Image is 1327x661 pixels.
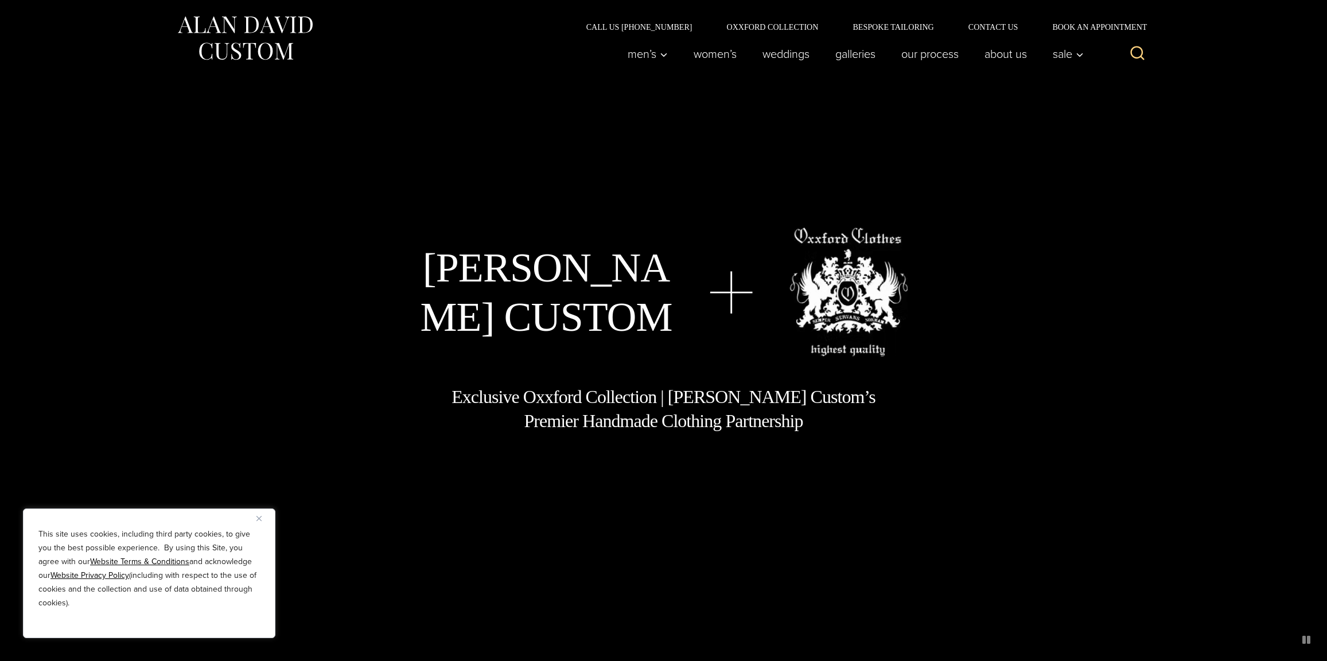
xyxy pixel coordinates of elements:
[951,23,1036,31] a: Contact Us
[569,23,1151,31] nav: Secondary Navigation
[1053,48,1084,60] span: Sale
[38,527,260,610] p: This site uses cookies, including third party cookies, to give you the best possible experience. ...
[1035,23,1151,31] a: Book an Appointment
[835,23,951,31] a: Bespoke Tailoring
[451,385,877,433] h1: Exclusive Oxxford Collection | [PERSON_NAME] Custom’s Premier Handmade Clothing Partnership
[789,228,908,357] img: oxxford clothes, highest quality
[1124,40,1151,68] button: View Search Form
[680,42,749,65] a: Women’s
[614,42,1089,65] nav: Primary Navigation
[971,42,1040,65] a: About Us
[749,42,822,65] a: weddings
[90,556,189,568] a: Website Terms & Conditions
[709,23,835,31] a: Oxxford Collection
[50,569,129,581] a: Website Privacy Policy
[628,48,668,60] span: Men’s
[822,42,888,65] a: Galleries
[419,243,673,342] h1: [PERSON_NAME] Custom
[888,42,971,65] a: Our Process
[176,13,314,64] img: Alan David Custom
[569,23,710,31] a: Call Us [PHONE_NUMBER]
[256,516,262,521] img: Close
[256,511,270,525] button: Close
